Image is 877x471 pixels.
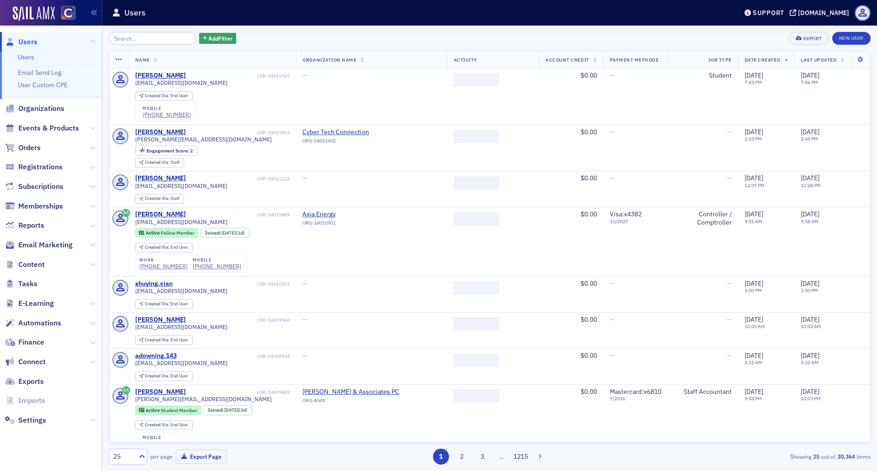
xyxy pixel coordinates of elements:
a: [PHONE_NUMBER] [139,263,188,270]
a: Registrations [5,162,63,172]
div: Created Via: End User [135,335,193,345]
span: [DATE] [801,210,819,218]
span: Email Marketing [18,240,73,250]
span: E-Learning [18,298,54,309]
span: [DATE] [801,387,819,396]
a: adowning.143 [135,352,177,360]
div: End User [145,245,188,250]
span: Content [18,260,45,270]
a: Exports [5,377,44,387]
button: 1 [433,449,449,465]
time: 7:49 PM [745,79,762,85]
div: Joined: 2025-08-28 00:00:00 [200,228,249,238]
span: — [302,279,307,288]
div: USR-14009924 [178,353,290,359]
span: Date Created [745,57,780,63]
span: Finance [18,337,44,347]
span: $0.00 [581,174,597,182]
a: Finance [5,337,44,347]
div: mobile [143,106,191,111]
a: Organizations [5,104,64,114]
span: Automations [18,318,61,328]
div: mobile [143,435,191,440]
div: ORG-4049 [302,398,399,407]
a: Users [18,53,34,61]
a: Connect [5,357,46,367]
div: USR-14011403 [187,130,290,136]
span: Joined : [207,407,225,413]
div: ORG-14010901 [302,220,386,229]
a: shuying.xian [135,280,173,288]
div: 25 [113,452,133,461]
span: $0.00 [581,279,597,288]
a: Imports [5,396,45,406]
span: [DATE] [745,128,763,136]
span: [DATE] [745,174,763,182]
a: [PERSON_NAME] [135,388,186,396]
span: ‌ [454,317,499,331]
a: Content [5,260,45,270]
span: — [302,174,307,182]
a: [PERSON_NAME] [135,210,186,219]
span: Events & Products [18,123,79,133]
button: AddFilter [199,33,237,44]
span: Orders [18,143,41,153]
span: Created Via : [145,373,170,379]
span: Created Via : [145,195,170,201]
div: Engagement Score: 2 [135,146,197,156]
time: 12:07 PM [745,182,765,188]
div: USR-14010303 [174,281,290,287]
div: Showing out of items [623,452,871,461]
div: Created Via: End User [135,243,193,252]
span: Reports [18,220,44,230]
div: End User [145,338,188,343]
span: [DATE] [745,210,763,218]
time: 9:58 AM [801,218,819,225]
button: 3 [475,449,491,465]
span: ‌ [454,281,499,295]
a: Active Student Member [139,407,197,413]
span: Imports [18,396,45,406]
span: [DATE] [801,174,819,182]
div: Support [753,9,784,17]
span: Created Via : [145,244,170,250]
span: [DATE] [745,71,763,79]
span: — [610,351,615,360]
div: End User [145,374,188,379]
a: Subscriptions [5,182,63,192]
span: Users [18,37,37,47]
a: [PERSON_NAME] [135,316,186,324]
span: Created Via : [145,422,170,428]
div: [DOMAIN_NAME] [798,9,849,17]
span: ‌ [454,353,499,367]
span: $0.00 [581,387,597,396]
span: [EMAIL_ADDRESS][DOMAIN_NAME] [135,79,227,86]
time: 10:07 PM [801,395,821,402]
span: — [727,128,732,136]
a: [PHONE_NUMBER] [143,111,191,118]
a: View Homepage [55,6,75,21]
span: [DATE] [801,71,819,79]
a: [PHONE_NUMBER] [193,263,241,270]
div: Created Via: Staff [135,158,184,167]
span: Created Via : [145,337,170,343]
span: Cyber Tech Connection [302,128,386,136]
a: [PERSON_NAME] [135,128,186,136]
span: Joined : [205,230,222,236]
span: $0.00 [581,351,597,360]
div: Export [803,36,822,41]
time: 5:32 AM [801,359,819,366]
button: 1215 [513,449,529,465]
span: Account Credit [545,57,589,63]
div: USR-14009865 [187,389,290,395]
a: [PERSON_NAME] [135,72,186,80]
time: 12:08 PM [801,182,821,188]
button: [DOMAIN_NAME] [790,10,852,16]
time: 9:51 AM [745,218,762,225]
div: Created Via: End User [135,372,193,381]
span: $0.00 [581,315,597,324]
span: [EMAIL_ADDRESS][DOMAIN_NAME] [135,288,227,294]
